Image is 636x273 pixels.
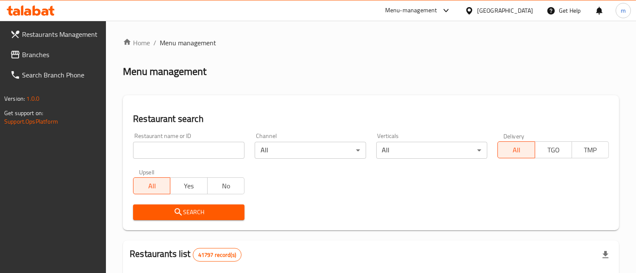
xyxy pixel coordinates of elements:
button: All [497,141,535,158]
button: TMP [572,141,609,158]
div: Menu-management [385,6,437,16]
span: Menu management [160,38,216,48]
label: Delivery [503,133,525,139]
h2: Restaurant search [133,113,609,125]
span: Branches [22,50,100,60]
label: Upsell [139,169,155,175]
input: Search for restaurant name or ID.. [133,142,244,159]
div: Total records count [193,248,242,262]
a: Branches [3,44,106,65]
button: All [133,177,170,194]
div: All [376,142,488,159]
a: Home [123,38,150,48]
span: TMP [575,144,605,156]
div: Export file [595,245,616,265]
a: Support.OpsPlatform [4,116,58,127]
span: Yes [174,180,204,192]
a: Search Branch Phone [3,65,106,85]
span: Version: [4,93,25,104]
button: Yes [170,177,207,194]
span: All [137,180,167,192]
span: m [621,6,626,15]
span: Restaurants Management [22,29,100,39]
span: 41797 record(s) [193,251,241,259]
nav: breadcrumb [123,38,619,48]
span: Get support on: [4,108,43,119]
a: Restaurants Management [3,24,106,44]
li: / [153,38,156,48]
span: Search Branch Phone [22,70,100,80]
div: All [255,142,366,159]
h2: Restaurants list [130,248,242,262]
span: All [501,144,531,156]
h2: Menu management [123,65,206,78]
span: No [211,180,241,192]
span: 1.0.0 [26,93,39,104]
button: Search [133,204,244,220]
span: TGO [539,144,569,156]
button: TGO [535,141,572,158]
div: [GEOGRAPHIC_DATA] [477,6,533,15]
span: Search [140,207,238,218]
button: No [207,177,244,194]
